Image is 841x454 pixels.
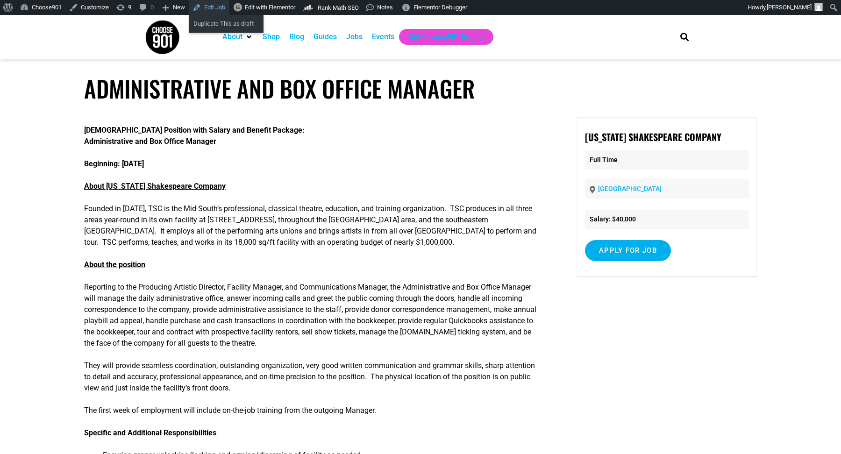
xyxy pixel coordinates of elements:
[767,4,812,11] span: [PERSON_NAME]
[84,260,145,269] span: About the position
[84,405,543,416] p: The first week of employment will include on-the-job training from the outgoing Manager.
[84,203,543,248] p: Founded in [DATE], TSC is the Mid-South’s professional, classical theatre, education, and trainin...
[222,31,242,43] a: About
[84,428,216,437] strong: Specific and Additional Responsibilities
[585,240,671,261] input: Apply for job
[598,185,662,192] a: [GEOGRAPHIC_DATA]
[346,31,363,43] a: Jobs
[84,282,543,349] p: Reporting to the Producing Artistic Director, Facility Manager, and Communications Manager, the A...
[84,182,226,191] strong: About [US_STATE] Shakespeare Company
[408,31,484,43] a: Get Choose901 Emails
[218,29,664,45] nav: Main nav
[585,210,749,229] li: Salary: $40,000
[585,130,721,144] strong: [US_STATE] Shakespeare Company
[84,126,305,135] strong: [DEMOGRAPHIC_DATA] Position with Salary and Benefit Package:
[585,150,749,170] p: Full Time
[84,360,543,394] p: They will provide seamless coordination, outstanding organization, very good written communicatio...
[245,4,295,11] span: Edit with Elementor
[677,29,692,45] div: Search
[289,31,304,43] a: Blog
[84,75,757,102] h1: Administrative and Box Office Manager
[314,31,337,43] a: Guides
[84,137,216,146] strong: Administrative and Box Office Manager
[189,18,264,30] a: Duplicate This as draft
[372,31,394,43] a: Events
[84,159,144,168] strong: Beginning: [DATE]
[318,4,359,11] span: Rank Math SEO
[218,29,258,45] div: About
[263,31,280,43] a: Shop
